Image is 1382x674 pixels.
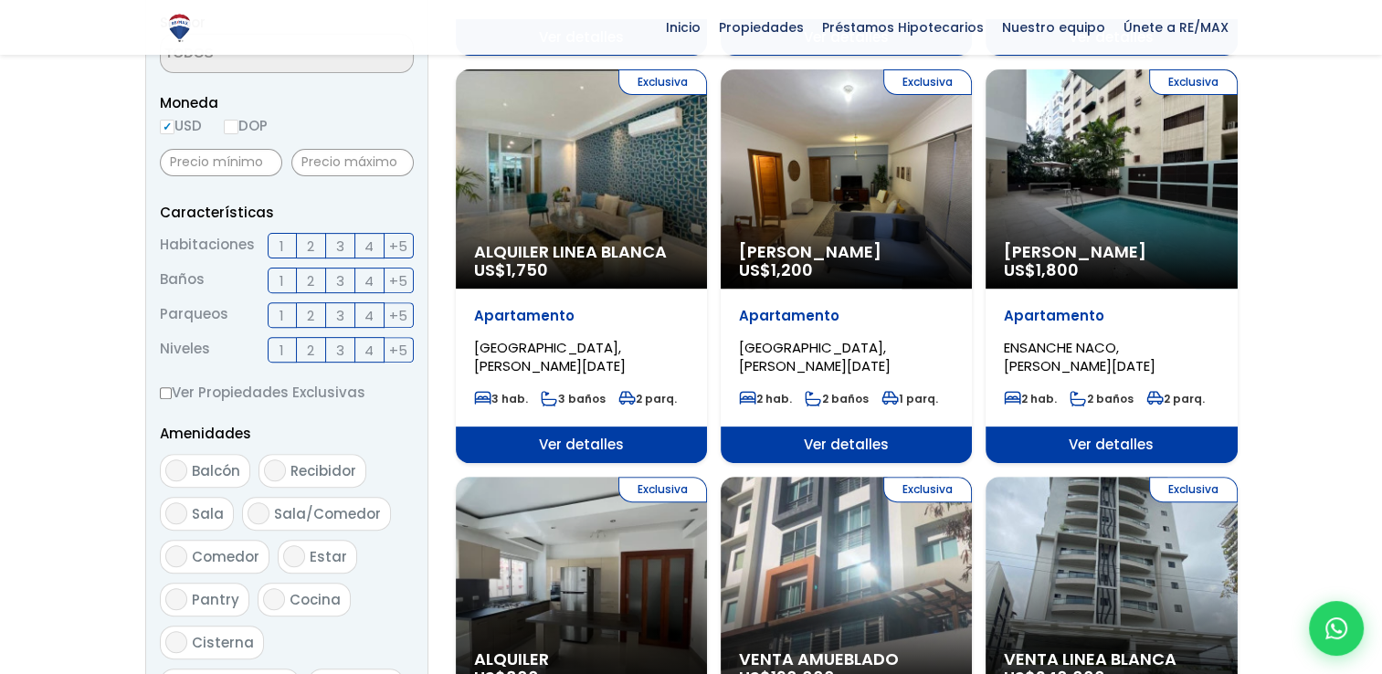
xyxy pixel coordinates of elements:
span: 2 hab. [739,391,792,406]
span: Balcón [192,461,240,480]
span: [PERSON_NAME] [1004,243,1218,261]
span: 3 baños [541,391,606,406]
input: Cocina [263,588,285,610]
span: Cisterna [192,633,254,652]
span: Recibidor [290,461,356,480]
span: 3 [336,304,344,327]
span: 3 [336,235,344,258]
span: [PERSON_NAME] [739,243,954,261]
span: Ver detalles [456,427,707,463]
span: Exclusiva [883,477,972,502]
span: Exclusiva [618,69,707,95]
span: Estar [310,547,347,566]
span: 2 baños [1070,391,1134,406]
span: 1,200 [771,258,813,281]
span: Préstamos Hipotecarios [813,14,993,41]
span: US$ [1004,258,1079,281]
span: Pantry [192,590,239,609]
input: Pantry [165,588,187,610]
span: 1 [280,339,284,362]
span: 2 [307,269,314,292]
span: 3 [336,339,344,362]
span: Niveles [160,337,210,363]
span: 2 [307,235,314,258]
span: ENSANCHE NACO, [PERSON_NAME][DATE] [1004,338,1155,375]
span: 4 [364,269,374,292]
span: Parqueos [160,302,228,328]
p: Amenidades [160,422,414,445]
span: Exclusiva [1149,69,1238,95]
span: Venta Linea Blanca [1004,650,1218,669]
span: 2 [307,339,314,362]
input: Estar [283,545,305,567]
input: Sala [165,502,187,524]
span: Exclusiva [1149,477,1238,502]
span: 3 hab. [474,391,528,406]
span: 4 [364,339,374,362]
span: 4 [364,235,374,258]
span: Inicio [657,14,710,41]
input: Balcón [165,459,187,481]
input: Sala/Comedor [248,502,269,524]
span: [GEOGRAPHIC_DATA], [PERSON_NAME][DATE] [739,338,891,375]
span: Sala [192,504,224,523]
span: Únete a RE/MAX [1114,14,1238,41]
span: Habitaciones [160,233,255,258]
span: Comedor [192,547,259,566]
p: Características [160,201,414,224]
span: [GEOGRAPHIC_DATA], [PERSON_NAME][DATE] [474,338,626,375]
span: Venta Amueblado [739,650,954,669]
span: US$ [474,258,548,281]
span: +5 [389,339,407,362]
span: Alquiler [474,650,689,669]
span: Exclusiva [883,69,972,95]
span: Sala/Comedor [274,504,381,523]
span: +5 [389,304,407,327]
input: USD [160,120,174,134]
a: Exclusiva [PERSON_NAME] US$1,800 Apartamento ENSANCHE NACO, [PERSON_NAME][DATE] 2 hab. 2 baños 2 ... [986,69,1237,463]
span: Alquiler Linea Blanca [474,243,689,261]
input: Comedor [165,545,187,567]
span: 2 parq. [618,391,677,406]
span: Nuestro equipo [993,14,1114,41]
span: 4 [364,304,374,327]
span: 2 parq. [1146,391,1205,406]
span: Ver detalles [721,427,972,463]
a: Exclusiva Alquiler Linea Blanca US$1,750 Apartamento [GEOGRAPHIC_DATA], [PERSON_NAME][DATE] 3 hab... [456,69,707,463]
span: +5 [389,269,407,292]
span: US$ [739,258,813,281]
span: 1 [280,269,284,292]
span: +5 [389,235,407,258]
img: Logo de REMAX [164,12,195,44]
span: Exclusiva [618,477,707,502]
p: Apartamento [474,307,689,325]
span: Moneda [160,91,414,114]
label: USD [160,114,202,137]
input: Cisterna [165,631,187,653]
span: 1,750 [506,258,548,281]
span: Propiedades [710,14,813,41]
span: 1,800 [1036,258,1079,281]
span: 2 [307,304,314,327]
p: Apartamento [739,307,954,325]
span: 1 [280,235,284,258]
span: Baños [160,268,205,293]
span: 1 parq. [881,391,938,406]
label: DOP [224,114,268,137]
input: Ver Propiedades Exclusivas [160,387,172,399]
span: 3 [336,269,344,292]
span: Cocina [290,590,341,609]
input: DOP [224,120,238,134]
label: Ver Propiedades Exclusivas [160,381,414,404]
span: 1 [280,304,284,327]
span: 2 hab. [1004,391,1057,406]
input: Precio mínimo [160,149,282,176]
input: Precio máximo [291,149,414,176]
span: Ver detalles [986,427,1237,463]
a: Exclusiva [PERSON_NAME] US$1,200 Apartamento [GEOGRAPHIC_DATA], [PERSON_NAME][DATE] 2 hab. 2 baño... [721,69,972,463]
input: Recibidor [264,459,286,481]
p: Apartamento [1004,307,1218,325]
span: 2 baños [805,391,869,406]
